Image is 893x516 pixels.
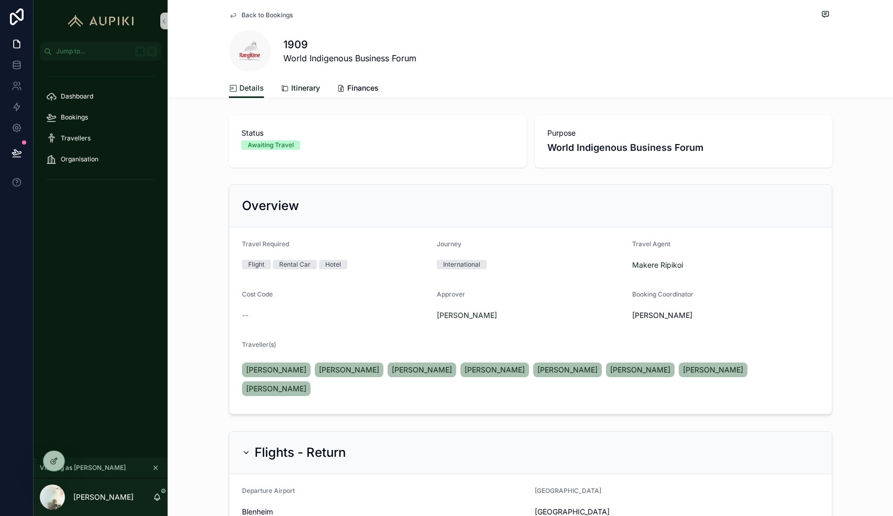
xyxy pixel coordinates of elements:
[679,363,747,377] a: [PERSON_NAME]
[242,310,248,321] span: --
[40,42,161,61] button: Jump to...K
[242,487,295,495] span: Departure Airport
[547,142,703,153] strong: World Indigenous Business Forum
[242,290,273,298] span: Cost Code
[61,92,93,101] span: Dashboard
[325,260,341,269] div: Hotel
[347,83,379,93] span: Finances
[632,290,693,298] span: Booking Coordinator
[443,260,480,269] div: International
[337,79,379,100] a: Finances
[73,492,134,502] p: [PERSON_NAME]
[255,444,346,461] h2: Flights - Return
[242,381,311,396] a: [PERSON_NAME]
[248,260,264,269] div: Flight
[40,129,161,148] a: Travellers
[437,240,461,248] span: Journey
[61,134,91,142] span: Travellers
[34,61,168,201] div: scrollable content
[63,13,139,29] img: App logo
[388,363,456,377] a: [PERSON_NAME]
[229,79,264,98] a: Details
[533,363,602,377] a: [PERSON_NAME]
[242,240,289,248] span: Travel Required
[281,79,320,100] a: Itinerary
[632,240,670,248] span: Travel Agent
[437,310,497,321] a: [PERSON_NAME]
[606,363,675,377] a: [PERSON_NAME]
[239,83,264,93] span: Details
[56,47,131,56] span: Jump to...
[632,310,692,321] span: [PERSON_NAME]
[61,155,98,163] span: Organisation
[465,365,525,375] span: [PERSON_NAME]
[437,290,465,298] span: Approver
[40,108,161,127] a: Bookings
[246,383,306,394] span: [PERSON_NAME]
[279,260,311,269] div: Rental Car
[40,150,161,169] a: Organisation
[315,363,383,377] a: [PERSON_NAME]
[61,113,88,122] span: Bookings
[291,83,320,93] span: Itinerary
[242,341,276,348] span: Traveller(s)
[242,197,299,214] h2: Overview
[283,52,416,64] span: World Indigenous Business Forum
[40,464,126,472] span: Viewing as [PERSON_NAME]
[460,363,529,377] a: [PERSON_NAME]
[537,365,598,375] span: [PERSON_NAME]
[283,37,416,52] h1: 1909
[242,363,311,377] a: [PERSON_NAME]
[246,365,306,375] span: [PERSON_NAME]
[229,11,293,19] a: Back to Bookings
[148,47,156,56] span: K
[248,140,294,150] div: Awaiting Travel
[392,365,452,375] span: [PERSON_NAME]
[683,365,743,375] span: [PERSON_NAME]
[632,260,683,270] a: Makere Ripikoi
[241,128,514,138] span: Status
[535,487,601,495] span: [GEOGRAPHIC_DATA]
[610,365,670,375] span: [PERSON_NAME]
[319,365,379,375] span: [PERSON_NAME]
[40,87,161,106] a: Dashboard
[241,11,293,19] span: Back to Bookings
[547,128,820,138] span: Purpose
